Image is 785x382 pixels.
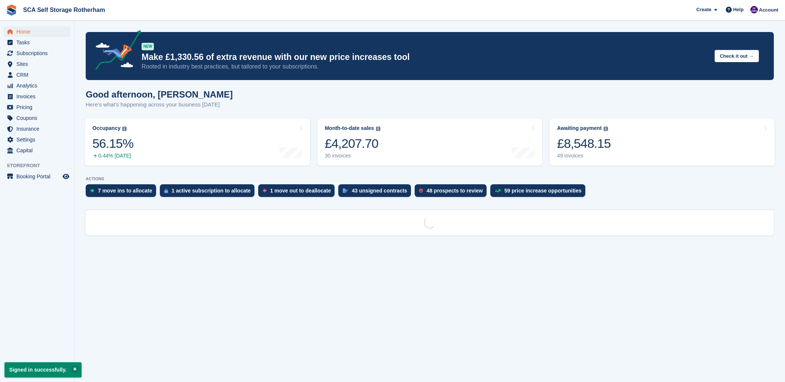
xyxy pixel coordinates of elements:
a: Preview store [61,172,70,181]
a: menu [4,48,70,58]
span: Capital [16,145,61,156]
div: 0.44% [DATE] [92,153,133,159]
span: Subscriptions [16,48,61,58]
span: Insurance [16,124,61,134]
img: price_increase_opportunities-93ffe204e8149a01c8c9dc8f82e8f89637d9d84a8eef4429ea346261dce0b2c0.svg [495,189,501,192]
img: stora-icon-8386f47178a22dfd0bd8f6a31ec36ba5ce8667c1dd55bd0f319d3a0aa187defe.svg [6,4,17,16]
a: menu [4,171,70,182]
a: menu [4,124,70,134]
div: Awaiting payment [557,125,602,131]
span: Tasks [16,37,61,48]
img: price-adjustments-announcement-icon-8257ccfd72463d97f412b2fc003d46551f7dbcb40ab6d574587a9cd5c0d94... [89,30,141,73]
img: active_subscription_to_allocate_icon-d502201f5373d7db506a760aba3b589e785aa758c864c3986d89f69b8ff3... [164,188,168,193]
div: £4,207.70 [325,136,380,151]
div: 59 price increase opportunities [504,188,582,194]
p: ACTIONS [86,176,774,181]
p: Signed in successfully. [4,362,82,378]
a: Month-to-date sales £4,207.70 30 invoices [317,118,542,166]
div: 1 move out to deallocate [270,188,331,194]
a: 48 prospects to review [415,184,490,201]
a: 7 move ins to allocate [86,184,160,201]
span: Pricing [16,102,61,112]
img: move_outs_to_deallocate_icon-f764333ba52eb49d3ac5e1228854f67142a1ed5810a6f6cc68b1a99e826820c5.svg [263,188,266,193]
div: 43 unsigned contracts [352,188,407,194]
button: Check it out → [715,50,759,62]
div: 48 prospects to review [427,188,483,194]
a: menu [4,102,70,112]
div: Occupancy [92,125,120,131]
a: menu [4,145,70,156]
p: Rooted in industry best practices, but tailored to your subscriptions. [142,63,709,71]
span: Booking Portal [16,171,61,182]
a: menu [4,134,70,145]
img: move_ins_to_allocate_icon-fdf77a2bb77ea45bf5b3d319d69a93e2d87916cf1d5bf7949dd705db3b84f3ca.svg [90,188,94,193]
a: 1 active subscription to allocate [160,184,258,201]
a: 59 price increase opportunities [490,184,589,201]
a: Occupancy 56.15% 0.44% [DATE] [85,118,310,166]
a: 43 unsigned contracts [338,184,415,201]
span: CRM [16,70,61,80]
a: 1 move out to deallocate [258,184,338,201]
span: Settings [16,134,61,145]
p: Here's what's happening across your business [DATE] [86,101,233,109]
h1: Good afternoon, [PERSON_NAME] [86,89,233,99]
div: 7 move ins to allocate [98,188,152,194]
a: menu [4,26,70,37]
p: Make £1,330.56 of extra revenue with our new price increases tool [142,52,709,63]
img: icon-info-grey-7440780725fd019a000dd9b08b2336e03edf1995a4989e88bcd33f0948082b44.svg [376,127,380,131]
a: SCA Self Storage Rotherham [20,4,108,16]
div: £8,548.15 [557,136,611,151]
span: Analytics [16,80,61,91]
span: Storefront [7,162,74,169]
div: 1 active subscription to allocate [172,188,251,194]
div: NEW [142,43,154,50]
a: menu [4,80,70,91]
span: Help [733,6,744,13]
div: Month-to-date sales [325,125,374,131]
span: Create [696,6,711,13]
span: Invoices [16,91,61,102]
div: 49 invoices [557,153,611,159]
img: Kelly Neesham [750,6,758,13]
a: menu [4,37,70,48]
a: menu [4,70,70,80]
a: Awaiting payment £8,548.15 49 invoices [550,118,775,166]
img: contract_signature_icon-13c848040528278c33f63329250d36e43548de30e8caae1d1a13099fd9432cc5.svg [343,188,348,193]
span: Account [759,6,778,14]
img: prospect-51fa495bee0391a8d652442698ab0144808aea92771e9ea1ae160a38d050c398.svg [419,188,423,193]
a: menu [4,91,70,102]
img: icon-info-grey-7440780725fd019a000dd9b08b2336e03edf1995a4989e88bcd33f0948082b44.svg [122,127,127,131]
span: Sites [16,59,61,69]
div: 56.15% [92,136,133,151]
a: menu [4,59,70,69]
span: Coupons [16,113,61,123]
img: icon-info-grey-7440780725fd019a000dd9b08b2336e03edf1995a4989e88bcd33f0948082b44.svg [604,127,608,131]
a: menu [4,113,70,123]
span: Home [16,26,61,37]
div: 30 invoices [325,153,380,159]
